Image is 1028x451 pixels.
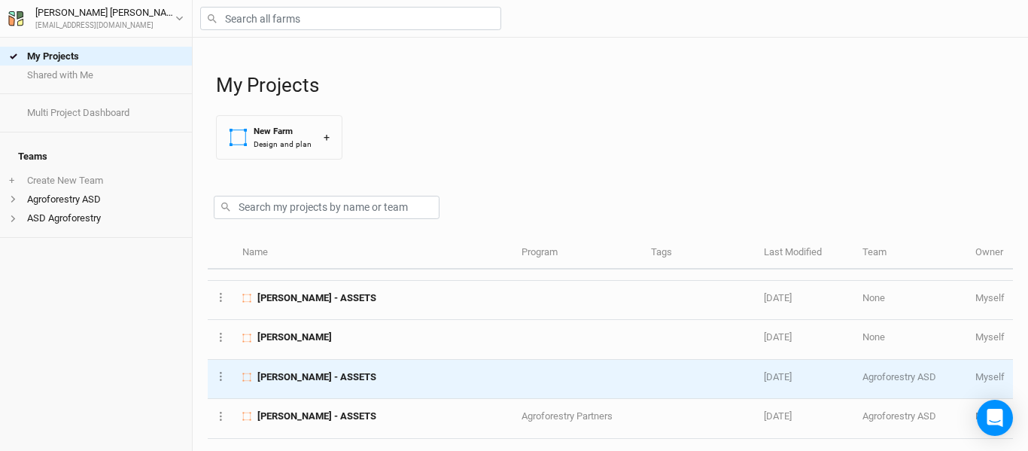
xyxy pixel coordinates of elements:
th: Name [234,237,513,270]
div: Open Intercom Messenger [977,400,1013,436]
span: Feb 25, 2025 1:03 PM [764,410,792,422]
th: Owner [967,237,1013,270]
th: Tags [643,237,756,270]
span: + [9,175,14,187]
span: etweardy@asdevelop.org [975,410,1005,422]
th: Last Modified [756,237,853,270]
span: Feb 25, 2025 1:04 PM [764,292,792,303]
span: etweardy@asdevelop.org [975,292,1005,303]
span: Agroforestry Partners [522,410,613,422]
td: Agroforestry ASD [854,399,967,438]
button: New FarmDesign and plan+ [216,115,342,160]
span: Woods - ASSETS [257,291,376,305]
div: Design and plan [254,139,312,150]
span: Kausch - ASSETS [257,410,376,423]
div: New Farm [254,125,312,138]
td: Agroforestry ASD [854,360,967,399]
span: Feb 25, 2025 1:04 PM [764,331,792,343]
h4: Teams [9,142,183,172]
input: Search my projects by name or team [214,196,439,219]
input: Search all farms [200,7,501,30]
span: Harmony Hill - Ingersoll [257,331,332,344]
td: None [854,320,967,359]
span: etweardy@asdevelop.org [975,371,1005,382]
button: [PERSON_NAME] [PERSON_NAME][EMAIL_ADDRESS][DOMAIN_NAME] [8,5,184,32]
th: Team [854,237,967,270]
div: [EMAIL_ADDRESS][DOMAIN_NAME] [35,20,175,32]
span: Mooney - ASSETS [257,370,376,384]
h1: My Projects [216,74,1013,97]
div: + [324,130,330,145]
div: [PERSON_NAME] [PERSON_NAME] [35,5,175,20]
th: Program [513,237,643,270]
span: etweardy@asdevelop.org [975,331,1005,343]
td: None [854,281,967,320]
span: Feb 25, 2025 1:04 PM [764,371,792,382]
